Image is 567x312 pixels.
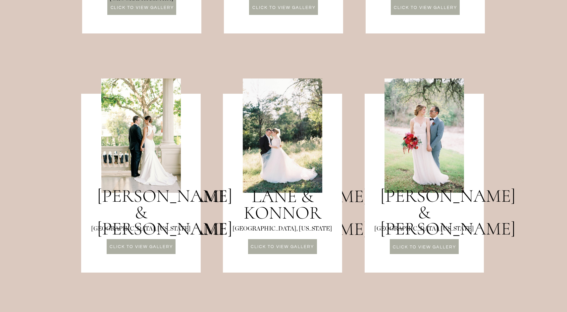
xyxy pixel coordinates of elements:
[248,245,317,250] a: CLICK TO VIEW GALLERY
[391,6,460,11] a: CLICK TO VIEW GALLERY
[364,225,484,235] p: [GEOGRAPHIC_DATA], [US_STATE]
[390,245,459,251] a: CLICK TO VIEW GALLERY
[97,188,185,221] a: [PERSON_NAME] & [PERSON_NAME]
[108,6,177,14] a: Click to VIEW GALLERY
[107,245,176,250] a: CLICK TO VIEW GALLERY
[81,225,200,234] p: [GEOGRAPHIC_DATA], [US_STATE]
[233,188,332,222] a: Lane & konnor
[380,188,468,221] a: [PERSON_NAME] & [PERSON_NAME]
[223,225,342,234] p: [GEOGRAPHIC_DATA], [US_STATE]
[250,6,318,11] a: CLICK TO VIEW GALLERY
[81,225,200,235] p: [GEOGRAPHIC_DATA], [US_STATE]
